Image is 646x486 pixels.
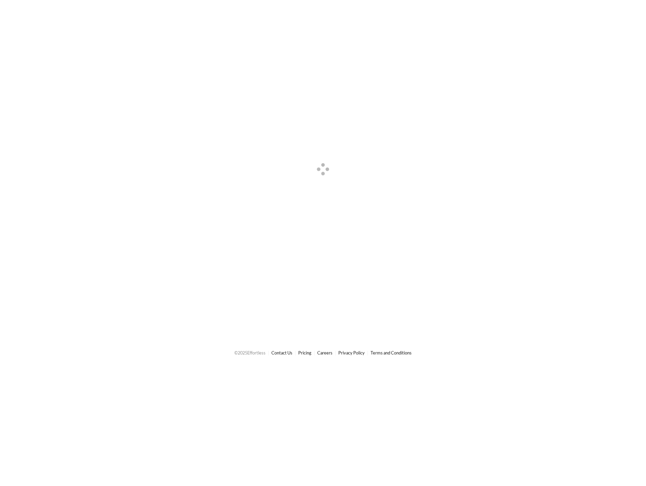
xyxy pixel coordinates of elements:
[271,350,292,355] a: Contact Us
[371,350,412,355] a: Terms and Conditions
[234,350,266,355] span: © 2025 Effortless
[298,350,311,355] a: Pricing
[317,350,333,355] a: Careers
[338,350,365,355] a: Privacy Policy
